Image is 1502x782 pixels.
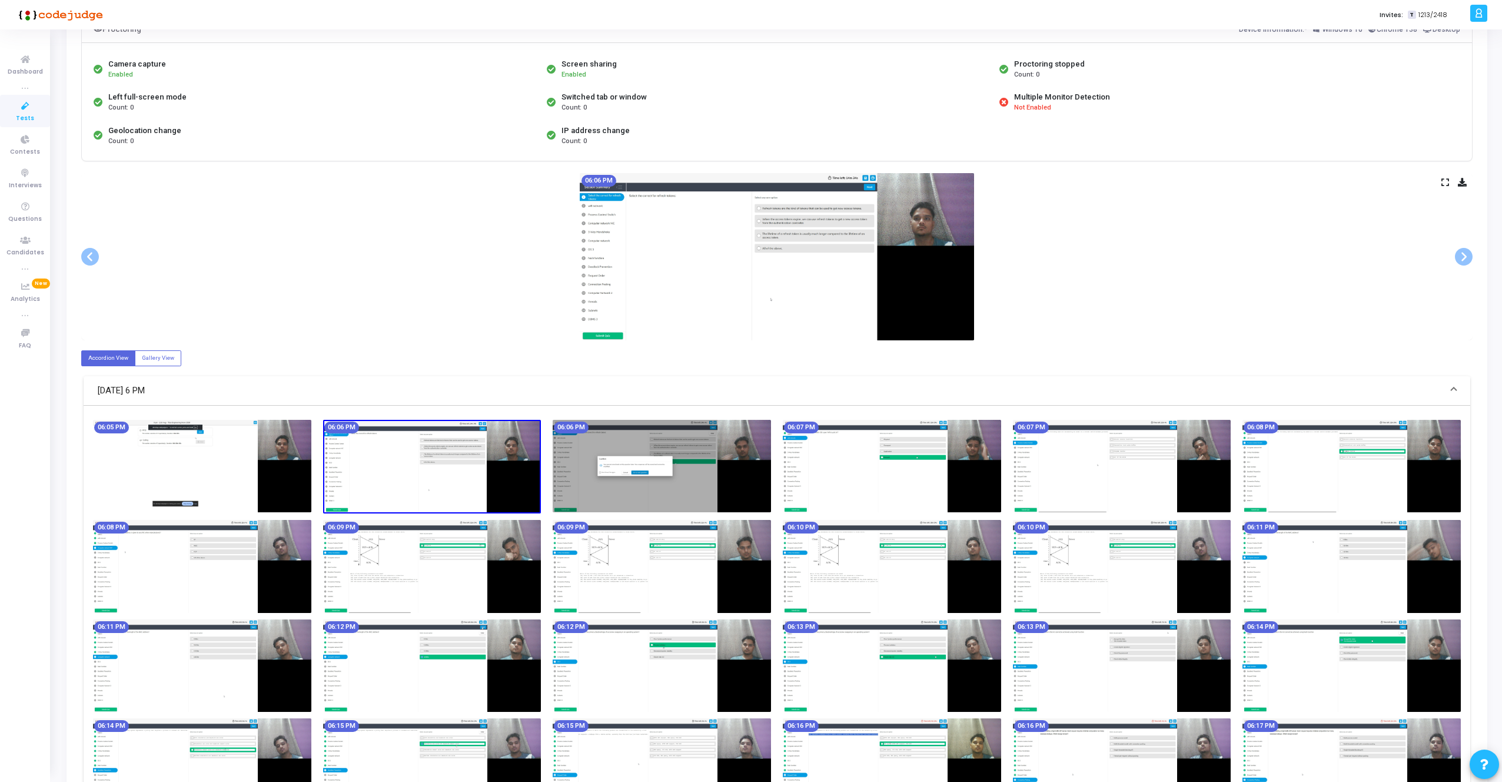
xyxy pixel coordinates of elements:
[1322,25,1363,34] span: Windows 10
[1013,420,1231,512] img: screenshot-1754915871555.jpeg
[553,619,771,712] img: screenshot-1754916171062.jpeg
[11,294,40,304] span: Analytics
[1014,720,1049,732] mat-chip: 06:16 PM
[784,720,819,732] mat-chip: 06:16 PM
[783,420,1001,512] img: screenshot-1754915841554.jpeg
[561,58,617,70] div: Screen sharing
[783,520,1001,612] img: screenshot-1754916021573.jpeg
[1242,619,1461,712] img: screenshot-1754916261581.jpeg
[8,214,42,224] span: Questions
[561,137,587,147] span: Count: 0
[1014,621,1049,633] mat-chip: 06:13 PM
[554,720,589,732] mat-chip: 06:15 PM
[323,619,541,712] img: screenshot-1754916141587.jpeg
[323,520,541,612] img: screenshot-1754915961541.jpeg
[1013,520,1231,612] img: screenshot-1754916051570.jpeg
[94,621,129,633] mat-chip: 06:11 PM
[108,71,133,78] span: Enabled
[581,175,616,187] mat-chip: 06:06 PM
[1244,720,1278,732] mat-chip: 06:17 PM
[1242,520,1461,612] img: screenshot-1754916081529.jpeg
[6,248,44,258] span: Candidates
[1014,70,1039,80] span: Count: 0
[94,22,141,37] div: Proctoring
[561,103,587,113] span: Count: 0
[1013,619,1231,712] img: screenshot-1754916231511.jpeg
[8,67,43,77] span: Dashboard
[9,181,42,191] span: Interviews
[553,420,771,512] img: screenshot-1754915811507.jpeg
[108,103,134,113] span: Count: 0
[98,384,1442,397] mat-panel-title: [DATE] 6 PM
[561,125,630,137] div: IP address change
[1408,11,1415,19] span: T
[93,420,311,512] img: screenshot-1754915751235.jpeg
[94,522,129,534] mat-chip: 06:08 PM
[554,422,589,433] mat-chip: 06:06 PM
[93,520,311,612] img: screenshot-1754915931518.jpeg
[1418,10,1447,20] span: 1213/2418
[19,341,31,351] span: FAQ
[1244,422,1278,433] mat-chip: 06:08 PM
[561,71,586,78] span: Enabled
[135,350,181,366] label: Gallery View
[1244,522,1278,534] mat-chip: 06:11 PM
[1014,422,1049,433] mat-chip: 06:07 PM
[15,3,103,26] img: logo
[84,376,1470,406] mat-expansion-panel-header: [DATE] 6 PM
[1014,522,1049,534] mat-chip: 06:10 PM
[1242,420,1461,512] img: screenshot-1754915901584.jpeg
[1239,22,1461,37] div: Device Information:-
[554,522,589,534] mat-chip: 06:09 PM
[16,114,34,124] span: Tests
[32,279,50,289] span: New
[580,173,974,340] img: screenshot-1754915781578.jpeg
[783,619,1001,712] img: screenshot-1754916201516.jpeg
[554,621,589,633] mat-chip: 06:12 PM
[784,621,819,633] mat-chip: 06:13 PM
[93,619,311,712] img: screenshot-1754916111518.jpeg
[784,422,819,433] mat-chip: 06:07 PM
[1014,58,1085,70] div: Proctoring stopped
[324,720,359,732] mat-chip: 06:15 PM
[1433,25,1460,34] span: Desktop
[324,621,359,633] mat-chip: 06:12 PM
[94,720,129,732] mat-chip: 06:14 PM
[81,350,135,366] label: Accordion View
[1244,621,1278,633] mat-chip: 06:14 PM
[108,58,166,70] div: Camera capture
[1380,10,1403,20] label: Invites:
[1014,103,1051,113] span: Not Enabled
[108,91,187,103] div: Left full-screen mode
[324,422,359,433] mat-chip: 06:06 PM
[323,420,541,514] img: screenshot-1754915781578.jpeg
[1377,25,1417,34] span: Chrome 138
[324,522,359,534] mat-chip: 06:09 PM
[784,522,819,534] mat-chip: 06:10 PM
[108,125,181,137] div: Geolocation change
[108,137,134,147] span: Count: 0
[561,91,647,103] div: Switched tab or window
[1014,91,1110,103] div: Multiple Monitor Detection
[94,422,129,433] mat-chip: 06:05 PM
[553,520,771,612] img: screenshot-1754915991539.jpeg
[10,147,40,157] span: Contests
